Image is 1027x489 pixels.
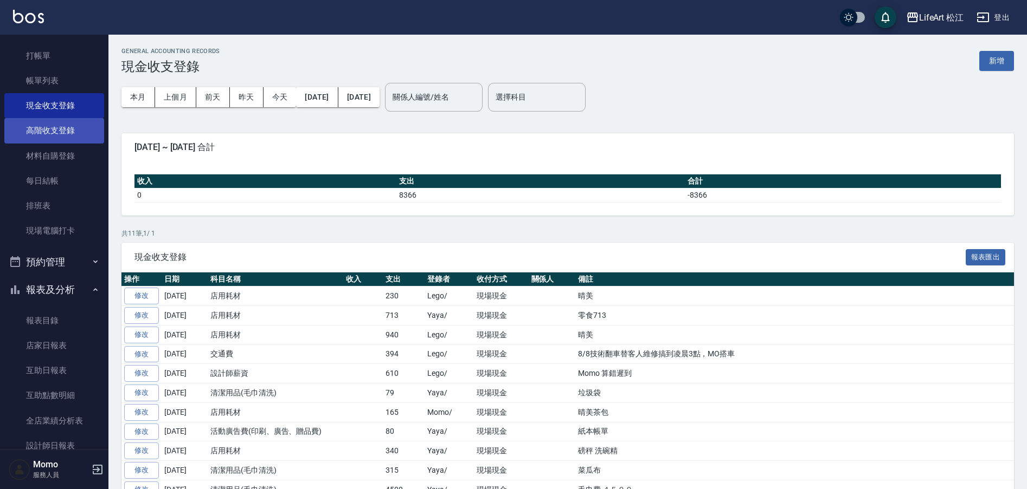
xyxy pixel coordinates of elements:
button: LifeArt 松江 [902,6,968,29]
td: 晴美 [575,286,1014,306]
a: 打帳單 [4,43,104,68]
th: 日期 [162,272,208,286]
th: 操作 [121,272,162,286]
td: [DATE] [162,422,208,441]
th: 備註 [575,272,1014,286]
a: 帳單列表 [4,68,104,93]
td: 394 [383,344,425,364]
td: 現場現金 [474,286,529,306]
a: 修改 [124,462,159,479]
button: 上個月 [155,87,196,107]
img: Person [9,459,30,480]
td: [DATE] [162,325,208,344]
td: 165 [383,402,425,422]
button: [DATE] [338,87,380,107]
td: [DATE] [162,286,208,306]
td: Yaya/ [425,422,474,441]
button: 本月 [121,87,155,107]
td: 清潔用品(毛巾清洗) [208,461,343,480]
td: 紙本帳單 [575,422,1014,441]
td: 現場現金 [474,441,529,461]
img: Logo [13,10,44,23]
td: 315 [383,461,425,480]
td: Yaya/ [425,441,474,461]
td: 79 [383,383,425,403]
h5: Momo [33,459,88,470]
a: 修改 [124,327,159,343]
th: 收付方式 [474,272,529,286]
button: 報表及分析 [4,276,104,304]
td: [DATE] [162,402,208,422]
button: save [875,6,896,28]
a: 修改 [124,365,159,382]
button: 報表匯出 [966,249,1006,266]
th: 支出 [396,174,685,188]
td: 設計師薪資 [208,364,343,383]
td: [DATE] [162,441,208,461]
a: 全店業績分析表 [4,408,104,433]
th: 收入 [134,174,396,188]
th: 合計 [685,174,1001,188]
td: 現場現金 [474,422,529,441]
td: Yaya/ [425,461,474,480]
td: 活動廣告費(印刷、廣告、贈品費) [208,422,343,441]
a: 高階收支登錄 [4,118,104,143]
a: 修改 [124,307,159,324]
td: 現場現金 [474,325,529,344]
h2: GENERAL ACCOUNTING RECORDS [121,48,220,55]
button: 預約管理 [4,248,104,276]
td: Momo/ [425,402,474,422]
th: 登錄者 [425,272,474,286]
p: 服務人員 [33,470,88,480]
th: 收入 [343,272,383,286]
td: [DATE] [162,344,208,364]
button: 今天 [264,87,297,107]
td: 8366 [396,188,685,202]
span: 現金收支登錄 [134,252,966,263]
td: Yaya/ [425,306,474,325]
a: 互助日報表 [4,358,104,383]
a: 互助點數明細 [4,383,104,408]
a: 店家日報表 [4,333,104,358]
th: 科目名稱 [208,272,343,286]
td: 0 [134,188,396,202]
td: [DATE] [162,364,208,383]
td: 店用耗材 [208,286,343,306]
span: [DATE] ~ [DATE] 合計 [134,142,1001,153]
td: 店用耗材 [208,325,343,344]
a: 新增 [979,55,1014,66]
a: 設計師日報表 [4,433,104,458]
a: 現金收支登錄 [4,93,104,118]
td: 店用耗材 [208,402,343,422]
a: 報表目錄 [4,308,104,333]
td: [DATE] [162,306,208,325]
p: 共 11 筆, 1 / 1 [121,229,1014,238]
td: 8/8技術翻車替客人維修搞到凌晨3點，MO搭車 [575,344,1014,364]
td: 店用耗材 [208,306,343,325]
td: 現場現金 [474,461,529,480]
td: 清潔用品(毛巾清洗) [208,383,343,403]
button: 前天 [196,87,230,107]
td: [DATE] [162,461,208,480]
td: 菜瓜布 [575,461,1014,480]
td: 230 [383,286,425,306]
td: Lego/ [425,286,474,306]
td: Yaya/ [425,383,474,403]
th: 關係人 [529,272,576,286]
td: 610 [383,364,425,383]
td: 交通費 [208,344,343,364]
a: 修改 [124,442,159,459]
td: 晴美 [575,325,1014,344]
td: Lego/ [425,364,474,383]
td: 現場現金 [474,306,529,325]
td: 磅秤 洗碗精 [575,441,1014,461]
td: 340 [383,441,425,461]
td: 零食713 [575,306,1014,325]
td: 現場現金 [474,364,529,383]
h3: 現金收支登錄 [121,59,220,74]
a: 報表匯出 [966,251,1006,262]
th: 支出 [383,272,425,286]
td: 80 [383,422,425,441]
td: 現場現金 [474,383,529,403]
td: Momo 算錯遲到 [575,364,1014,383]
